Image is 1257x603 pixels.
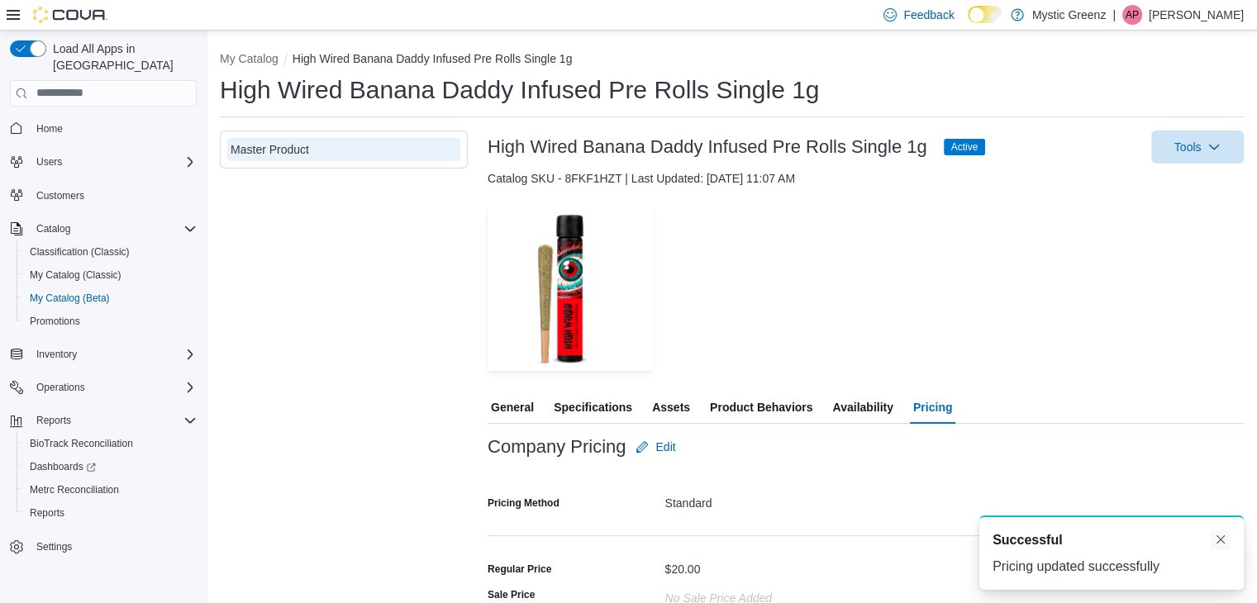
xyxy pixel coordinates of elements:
span: AP [1126,5,1139,25]
span: Successful [993,530,1062,550]
span: Home [36,122,63,135]
a: My Catalog (Classic) [23,265,128,285]
span: My Catalog (Classic) [30,268,121,282]
div: Catalog SKU - 8FKF1HZT | Last Updated: [DATE] 11:07 AM [488,170,1244,187]
button: My Catalog (Beta) [17,287,203,310]
span: Catalog [30,219,197,239]
p: [PERSON_NAME] [1149,5,1244,25]
button: Operations [30,377,92,397]
span: My Catalog (Classic) [23,265,197,285]
button: Reports [30,411,78,430]
span: Reports [36,414,71,427]
span: Inventory [30,344,197,364]
span: Promotions [30,315,80,328]
span: Active [951,140,978,154]
span: Assets [652,391,690,424]
span: Metrc Reconciliation [30,483,119,496]
a: Customers [30,186,91,206]
div: Pricing updated successfully [993,557,1231,577]
span: Operations [30,377,197,397]
button: Reports [3,409,203,432]
div: Regular Price [488,563,551,576]
span: Product Behaviors [710,391,812,424]
span: Availability [832,391,893,424]
span: My Catalog (Beta) [23,288,197,308]
button: Customers [3,183,203,207]
span: Classification (Classic) [23,242,197,262]
span: Dashboards [30,460,96,473]
a: Dashboards [17,455,203,478]
span: BioTrack Reconciliation [30,437,133,450]
button: High Wired Banana Daddy Infused Pre Rolls Single 1g [293,52,573,65]
button: Reports [17,501,203,525]
button: Metrc Reconciliation [17,478,203,501]
div: Standard [665,490,1026,510]
img: Cova [33,7,107,23]
input: Dark Mode [968,6,1002,23]
span: Catalog [36,222,70,235]
h3: High Wired Banana Daddy Infused Pre Rolls Single 1g [488,137,927,157]
a: Settings [30,537,79,557]
span: Settings [30,536,197,557]
span: Home [30,118,197,139]
button: Inventory [30,344,83,364]
span: Users [30,152,197,172]
button: Edit [629,430,682,463]
span: BioTrack Reconciliation [23,434,197,453]
span: Settings [36,540,72,553]
span: Load All Apps in [GEOGRAPHIC_DATA] [46,40,197,74]
button: My Catalog (Classic) [17,264,203,287]
span: Dark Mode [968,23,969,24]
span: Customers [30,185,197,206]
span: Reports [23,503,197,523]
span: Users [36,155,62,169]
label: Pricing Method [488,496,559,510]
a: Home [30,119,69,139]
p: | [1112,5,1116,25]
span: Dashboards [23,457,197,477]
button: Settings [3,534,203,558]
button: Users [3,150,203,173]
button: Catalog [30,219,77,239]
div: Notification [993,530,1231,550]
span: Metrc Reconciliation [23,480,197,500]
h1: High Wired Banana Daddy Infused Pre Rolls Single 1g [220,74,819,107]
a: BioTrack Reconciliation [23,434,140,453]
button: Classification (Classic) [17,240,203,264]
span: My Catalog (Beta) [30,292,110,305]
h3: Company Pricing [488,437,626,457]
nav: Complex example [10,110,197,602]
a: My Catalog (Beta) [23,288,117,308]
span: General [491,391,534,424]
button: BioTrack Reconciliation [17,432,203,455]
button: Inventory [3,343,203,366]
button: Dismiss toast [1211,529,1231,549]
span: Edit [655,439,675,455]
label: Sale Price [488,588,535,601]
span: Classification (Classic) [30,245,130,259]
button: My Catalog [220,52,279,65]
img: Image for High Wired Banana Daddy Infused Pre Rolls Single 1g [488,207,653,372]
span: Reports [30,506,64,520]
a: Classification (Classic) [23,242,136,262]
div: Master Product [231,141,457,158]
span: Customers [36,189,84,202]
span: Active [944,139,986,155]
a: Reports [23,503,71,523]
p: Mystic Greenz [1032,5,1106,25]
span: Specifications [554,391,632,424]
span: Operations [36,381,85,394]
a: Dashboards [23,457,102,477]
span: Reports [30,411,197,430]
button: Catalog [3,217,203,240]
span: Promotions [23,311,197,331]
span: Inventory [36,348,77,361]
a: Metrc Reconciliation [23,480,126,500]
button: Tools [1151,131,1244,164]
a: Promotions [23,311,87,331]
span: Tools [1174,139,1202,155]
nav: An example of EuiBreadcrumbs [220,50,1244,70]
button: Users [30,152,69,172]
span: Feedback [903,7,954,23]
span: Pricing [913,391,952,424]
